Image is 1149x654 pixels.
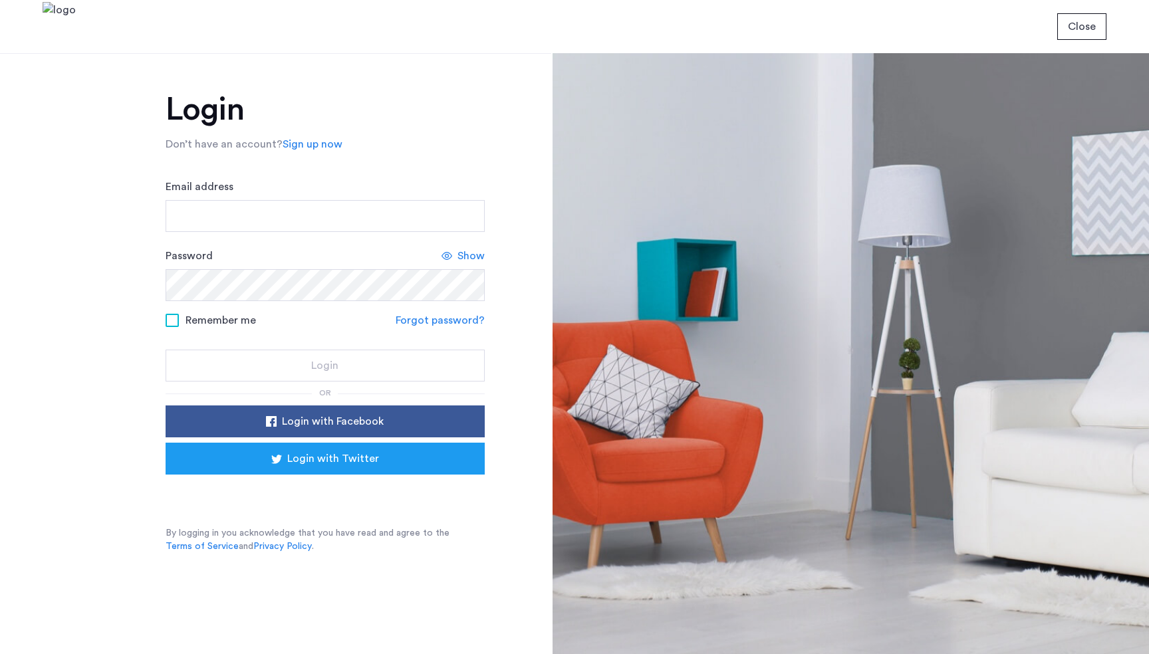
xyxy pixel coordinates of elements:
button: button [166,405,485,437]
span: or [319,389,331,397]
span: Show [457,248,485,264]
span: Login with Twitter [287,451,379,467]
button: button [166,350,485,381]
a: Sign up now [283,136,342,152]
span: Remember me [186,312,256,328]
span: Login with Facebook [282,413,384,429]
label: Password [166,248,213,264]
a: Privacy Policy [253,540,312,553]
img: logo [43,2,76,52]
h1: Login [166,94,485,126]
span: Close [1068,19,1096,35]
button: button [166,443,485,475]
span: Don’t have an account? [166,139,283,150]
a: Terms of Service [166,540,239,553]
span: Login [311,358,338,374]
p: By logging in you acknowledge that you have read and agree to the and . [166,526,485,553]
a: Forgot password? [396,312,485,328]
button: button [1057,13,1106,40]
label: Email address [166,179,233,195]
